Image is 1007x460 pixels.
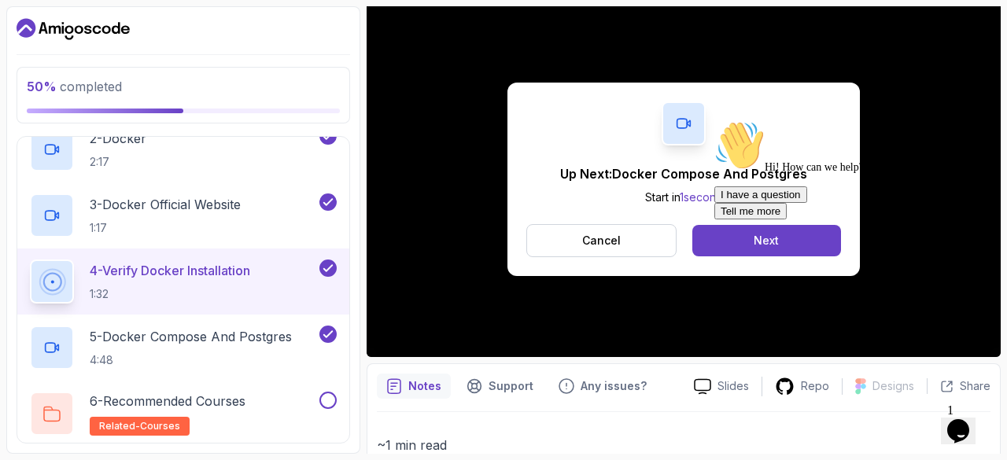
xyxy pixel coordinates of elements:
a: Slides [681,378,762,395]
p: 2 - Docker [90,129,146,148]
p: 6 - Recommended Courses [90,392,245,410]
iframe: chat widget [941,397,991,444]
p: Start in [560,190,807,205]
button: notes button [377,374,451,399]
p: 1:32 [90,286,250,302]
span: 1 second [680,190,723,204]
p: Notes [408,378,441,394]
img: :wave: [6,6,57,57]
button: Tell me more [6,89,79,105]
button: 4-Verify Docker Installation1:32 [30,259,337,304]
button: Cancel [526,224,677,257]
span: 50 % [27,79,57,94]
span: related-courses [99,420,180,432]
div: 👋Hi! How can we help?I have a questionTell me more [6,6,290,105]
button: Next [692,225,841,256]
p: Cancel [582,233,621,248]
p: 5 - Docker Compose And Postgres [90,327,292,346]
p: 1:17 [90,220,241,236]
button: Support button [457,374,543,399]
span: Hi! How can we help? [6,47,156,59]
p: 3 - Docker Official Website [90,195,241,214]
p: 2:17 [90,154,146,170]
p: Any issues? [581,378,647,394]
button: 2-Docker2:17 [30,127,337,171]
button: I have a question [6,72,99,89]
iframe: chat widget [708,114,991,389]
button: 6-Recommended Coursesrelated-courses [30,392,337,436]
span: completed [27,79,122,94]
p: 4 - Verify Docker Installation [90,261,250,280]
p: ~1 min read [377,434,990,456]
a: Dashboard [17,17,130,42]
button: 3-Docker Official Website1:17 [30,193,337,237]
button: 5-Docker Compose And Postgres4:48 [30,326,337,370]
p: Up Next: Docker Compose And Postgres [560,164,807,183]
p: Support [489,378,533,394]
p: 4:48 [90,352,292,368]
button: Feedback button [549,374,656,399]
